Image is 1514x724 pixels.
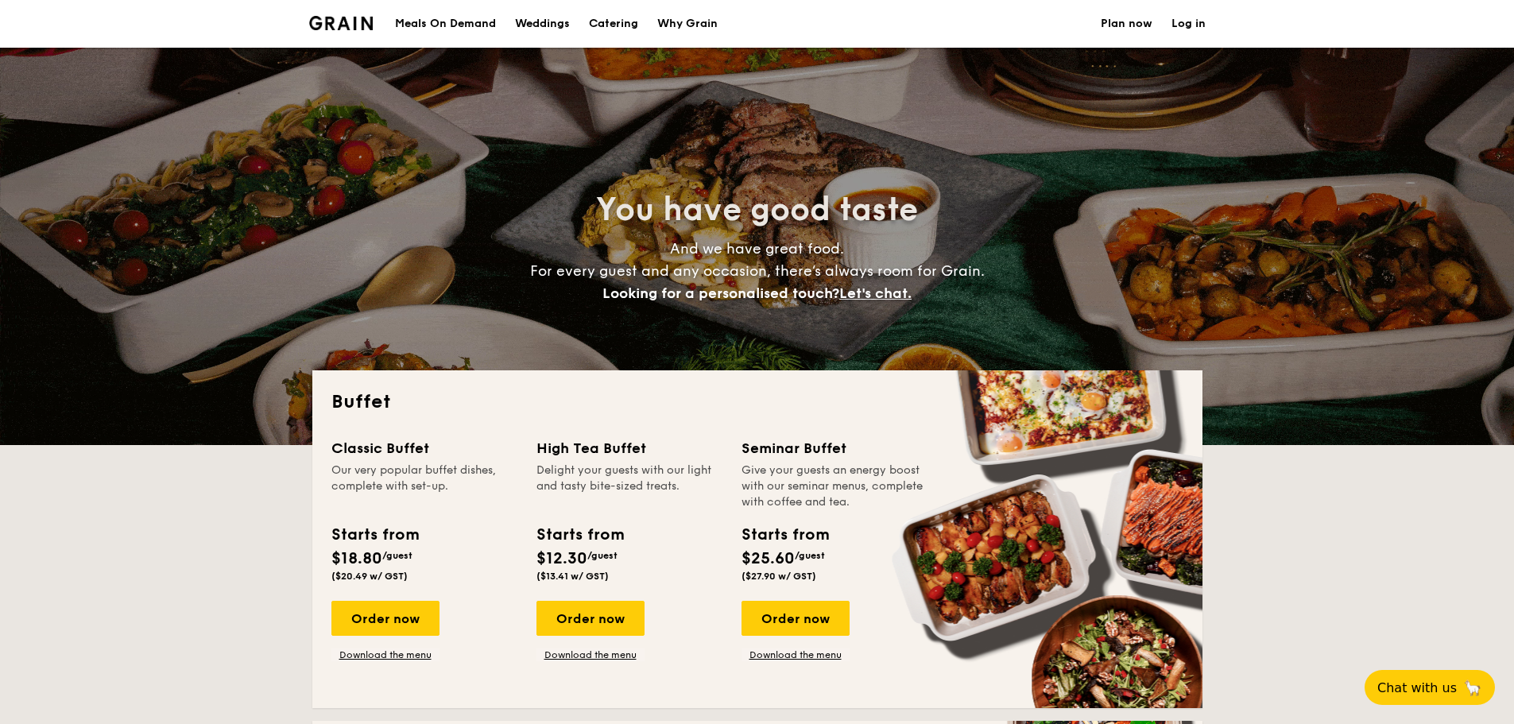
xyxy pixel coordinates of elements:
[331,649,439,661] a: Download the menu
[331,549,382,568] span: $18.80
[742,549,795,568] span: $25.60
[536,571,609,582] span: ($13.41 w/ GST)
[742,571,816,582] span: ($27.90 w/ GST)
[742,649,850,661] a: Download the menu
[742,463,927,510] div: Give your guests an energy boost with our seminar menus, complete with coffee and tea.
[331,523,418,547] div: Starts from
[536,601,645,636] div: Order now
[536,649,645,661] a: Download the menu
[331,389,1183,415] h2: Buffet
[742,601,850,636] div: Order now
[331,437,517,459] div: Classic Buffet
[795,550,825,561] span: /guest
[742,523,828,547] div: Starts from
[331,571,408,582] span: ($20.49 w/ GST)
[536,437,722,459] div: High Tea Buffet
[536,463,722,510] div: Delight your guests with our light and tasty bite-sized treats.
[587,550,618,561] span: /guest
[602,285,839,302] span: Looking for a personalised touch?
[1463,679,1482,697] span: 🦙
[536,549,587,568] span: $12.30
[596,191,918,229] span: You have good taste
[382,550,412,561] span: /guest
[742,437,927,459] div: Seminar Buffet
[839,285,912,302] span: Let's chat.
[530,240,985,302] span: And we have great food. For every guest and any occasion, there’s always room for Grain.
[309,16,374,30] img: Grain
[309,16,374,30] a: Logotype
[331,601,439,636] div: Order now
[1377,680,1457,695] span: Chat with us
[536,523,623,547] div: Starts from
[331,463,517,510] div: Our very popular buffet dishes, complete with set-up.
[1365,670,1495,705] button: Chat with us🦙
